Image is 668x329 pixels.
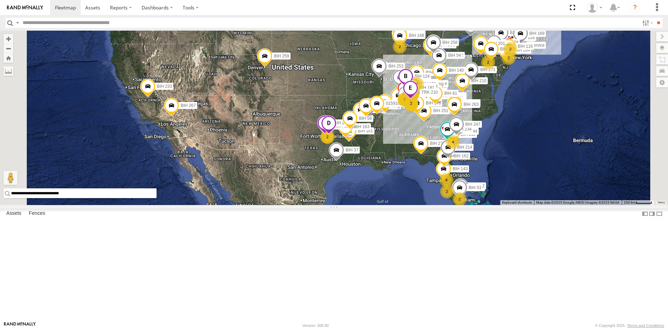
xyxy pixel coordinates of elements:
div: 2 [453,192,467,206]
span: BIH 129 [422,84,437,89]
span: BIH 178 [426,100,441,105]
span: BIH 259 [274,53,289,58]
span: BIH 162 [453,154,468,158]
span: BIH 110 [464,100,479,105]
span: BIH 53 [469,185,482,190]
button: Zoom out [3,44,13,53]
span: BIH 181 [419,85,434,90]
label: Fences [25,209,49,219]
span: Map data ©2025 Google, INEGI Imagery ©2025 NASA [536,201,620,204]
span: BIH 196 [468,185,483,190]
span: BIH 58 [359,116,372,121]
div: 4 [446,135,460,149]
span: BIH 149 [500,46,515,51]
span: BIH 251 [433,108,448,113]
span: BIH 201 [490,41,505,46]
span: Not in Service [420,84,446,88]
span: Not in Service [421,81,447,86]
label: Dock Summary Table to the Left [642,209,649,219]
button: Zoom in [3,34,13,44]
div: 2 [404,95,417,109]
span: BIH 261 [510,30,525,35]
div: 3 [404,97,418,111]
span: BIH 54 [448,53,461,58]
span: BIH 215 [461,132,476,136]
label: Search Filter Options [639,18,654,28]
div: 2 [393,40,407,54]
span: BIH 244 [462,128,477,133]
span: BIH 273 [430,141,445,146]
span: BIH 253 [388,64,403,69]
span: BIH 140 [449,68,464,73]
span: BIH 143 [453,166,468,171]
i: ? [629,2,641,13]
label: Map Settings [656,78,668,87]
span: BIH 61 [444,91,457,96]
button: Keyboard shortcuts [502,200,532,205]
div: 2 [502,51,516,65]
span: BIH 238 [440,42,455,47]
div: © Copyright 2025 - [595,323,664,328]
span: BIH 278 [503,40,518,45]
label: Hide Summary Table [656,209,663,219]
span: BIH 271 [480,67,495,72]
div: 2 [481,55,495,69]
div: 2 [320,130,334,144]
span: BIH 233 [157,84,172,88]
span: BIH 214 [457,144,472,149]
button: Zoom Home [3,53,13,63]
div: 2 [404,96,418,110]
label: Assets [3,209,25,219]
span: BIH 263 [463,102,478,107]
span: BIH 268 [394,99,409,104]
span: BIH 192 [470,183,485,188]
a: Terms and Conditions [627,323,664,328]
span: BIH 124 [415,74,430,79]
a: Visit our Website [4,322,36,329]
span: BIH 169 [530,31,544,36]
label: Dock Summary Table to the Right [649,209,655,219]
span: BIH 210 [471,78,486,83]
div: 4 [439,173,453,187]
span: BIH 258 [443,40,458,45]
span: BIH 212 [334,120,349,125]
span: BIH 120 [421,81,436,86]
div: Nele . [584,2,605,13]
label: Search Query [15,18,20,28]
span: BIH 267 [181,103,196,108]
div: 2 [410,77,424,91]
span: BIH 161 [358,128,373,133]
span: BIH 228 [520,35,535,40]
img: rand-logo.svg [7,5,43,10]
a: Terms [658,201,665,204]
span: BIH 148 [409,33,424,38]
button: Map Scale: 200 km per 43 pixels [622,200,654,205]
span: BIH 219 [409,31,424,36]
span: 015910002760315 [386,101,421,105]
label: Measure [3,66,13,76]
div: 2 [440,185,454,198]
div: Version: 306.00 [302,323,329,328]
div: 2 [398,93,412,107]
span: BIH 116 [518,44,533,49]
span: BIH 132 [448,53,463,57]
span: BIH 247 [466,122,480,127]
span: BIH 163 [355,124,369,129]
div: 2 [503,42,517,56]
span: TRK 210 [421,90,438,95]
span: BIH 37 [345,148,358,152]
span: BIH 137 [426,70,441,75]
button: Drag Pegman onto the map to open Street View [3,171,17,185]
span: BIH 234 [456,127,471,132]
span: BIH 204 [515,47,530,52]
span: 200 km [624,201,636,204]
